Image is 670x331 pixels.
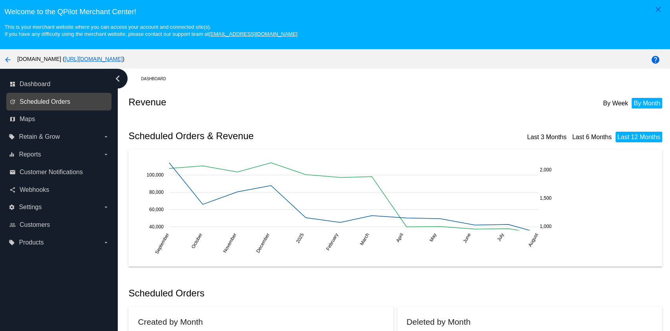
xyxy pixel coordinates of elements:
[9,166,109,178] a: email Customer Notifications
[527,134,567,140] a: Last 3 Months
[395,232,405,243] text: April
[128,288,397,299] h2: Scheduled Orders
[540,224,551,229] text: 1,000
[20,116,35,123] span: Maps
[19,204,42,211] span: Settings
[295,232,305,244] text: 2025
[9,113,109,125] a: map Maps
[64,56,122,62] a: [URL][DOMAIN_NAME]
[128,131,397,142] h2: Scheduled Orders & Revenue
[3,55,13,64] mat-icon: arrow_back
[103,134,109,140] i: arrow_drop_down
[9,187,16,193] i: share
[9,204,15,210] i: settings
[20,98,70,105] span: Scheduled Orders
[9,96,109,108] a: update Scheduled Orders
[9,222,16,228] i: people_outline
[17,56,124,62] span: [DOMAIN_NAME] ( )
[19,133,60,140] span: Retain & Grow
[255,232,271,254] text: December
[150,207,164,212] text: 60,000
[632,98,662,108] li: By Month
[222,232,238,254] text: November
[617,134,660,140] a: Last 12 Months
[103,151,109,158] i: arrow_drop_down
[572,134,612,140] a: Last 6 Months
[111,72,124,85] i: chevron_left
[654,5,663,14] mat-icon: close
[651,55,660,64] mat-icon: help
[19,239,44,246] span: Products
[128,97,397,108] h2: Revenue
[20,186,49,193] span: Webhooks
[103,239,109,246] i: arrow_drop_down
[496,232,505,242] text: July
[209,31,298,37] a: [EMAIL_ADDRESS][DOMAIN_NAME]
[429,232,438,243] text: May
[9,134,15,140] i: local_offer
[601,98,630,108] li: By Week
[9,169,16,175] i: email
[9,116,16,122] i: map
[154,232,170,255] text: September
[359,232,371,246] text: March
[4,7,665,16] h3: Welcome to the QPilot Merchant Center!
[150,224,164,230] text: 40,000
[9,219,109,231] a: people_outline Customers
[141,73,173,85] a: Dashboard
[9,81,16,87] i: dashboard
[20,221,50,228] span: Customers
[407,317,471,326] h2: Deleted by Month
[527,232,539,248] text: August
[190,232,203,250] text: October
[20,81,50,88] span: Dashboard
[540,167,551,173] text: 2,000
[540,195,551,201] text: 1,500
[19,151,41,158] span: Reports
[150,189,164,195] text: 80,000
[138,317,203,326] h2: Created by Month
[9,78,109,90] a: dashboard Dashboard
[9,99,16,105] i: update
[103,204,109,210] i: arrow_drop_down
[9,239,15,246] i: local_offer
[147,172,164,178] text: 100,000
[4,24,297,37] small: This is your merchant website where you can access your account and connected site(s). If you hav...
[20,169,83,176] span: Customer Notifications
[9,184,109,196] a: share Webhooks
[462,232,472,244] text: June
[325,232,339,252] text: February
[9,151,15,158] i: equalizer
